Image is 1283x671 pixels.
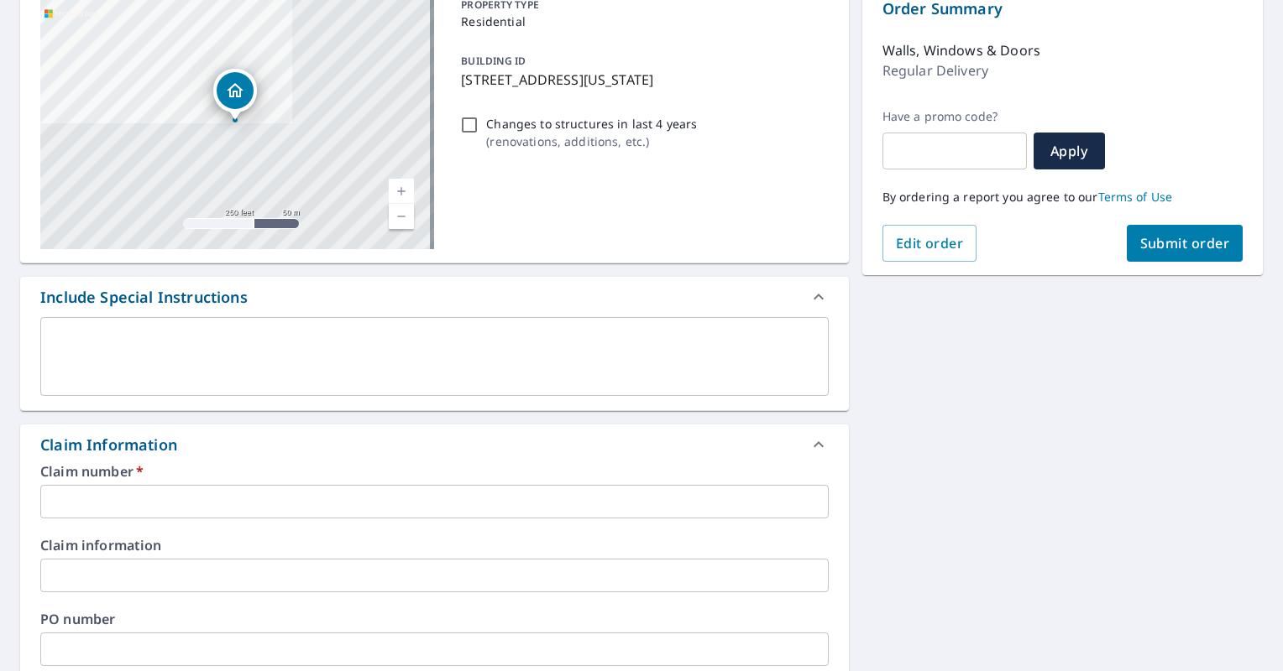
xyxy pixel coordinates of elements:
[896,234,964,252] span: Edit order
[882,225,977,262] button: Edit order
[40,538,829,552] label: Claim information
[20,277,849,317] div: Include Special Instructions
[461,70,821,90] p: [STREET_ADDRESS][US_STATE]
[486,115,697,133] p: Changes to structures in last 4 years
[1047,142,1092,160] span: Apply
[1140,234,1230,252] span: Submit order
[882,60,988,81] p: Regular Delivery
[213,69,257,121] div: Dropped pin, building 1, Residential property, 8315 Tiaga Trl Colorado Springs, CO 80919
[20,424,849,465] div: Claim Information
[882,190,1243,205] p: By ordering a report you agree to our
[40,612,829,626] label: PO number
[486,133,697,150] p: ( renovations, additions, etc. )
[882,109,1027,124] label: Have a promo code?
[389,179,414,204] a: Current Level 17, Zoom In
[40,286,248,309] div: Include Special Instructions
[1127,225,1244,262] button: Submit order
[461,54,526,68] p: BUILDING ID
[1034,133,1105,169] button: Apply
[882,40,1040,60] p: Walls, Windows & Doors
[40,434,177,456] div: Claim Information
[389,204,414,229] a: Current Level 17, Zoom Out
[1098,189,1173,205] a: Terms of Use
[461,13,821,30] p: Residential
[40,465,829,478] label: Claim number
